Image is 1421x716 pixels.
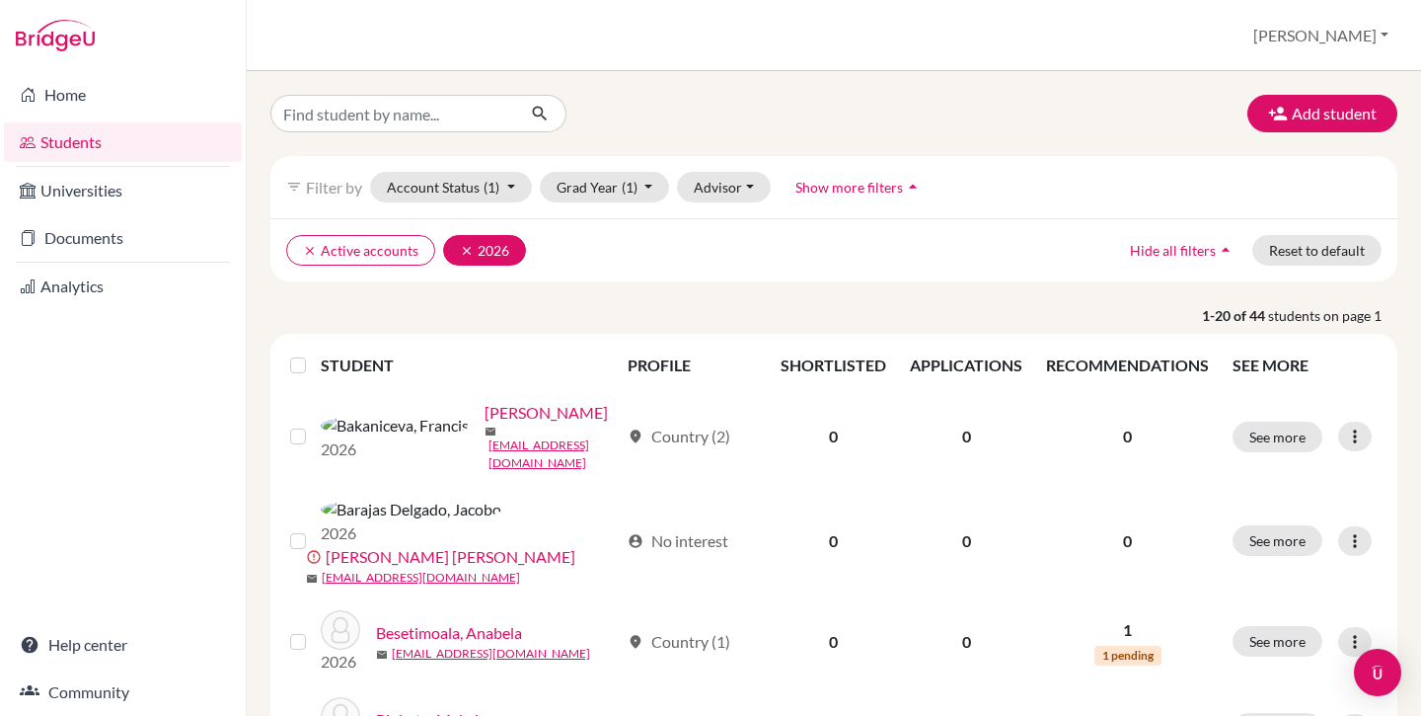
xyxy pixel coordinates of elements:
img: Besetimoala, Anabela [321,610,360,650]
p: 0 [1046,425,1209,448]
td: 0 [898,598,1034,685]
span: students on page 1 [1268,305,1397,326]
th: STUDENT [321,342,616,389]
td: 0 [769,484,898,598]
input: Find student by name... [270,95,515,132]
i: clear [303,244,317,258]
span: (1) [484,179,499,196]
button: See more [1233,422,1322,452]
th: PROFILE [616,342,770,389]
td: 0 [898,389,1034,484]
a: Home [4,75,242,115]
td: 0 [769,389,898,484]
a: [EMAIL_ADDRESS][DOMAIN_NAME] [392,645,590,663]
div: Open Intercom Messenger [1354,649,1401,696]
span: 1 pending [1094,646,1161,666]
td: 0 [898,484,1034,598]
i: clear [460,244,474,258]
button: See more [1233,525,1322,556]
a: Analytics [4,267,242,306]
div: Country (1) [628,630,730,654]
button: [PERSON_NAME] [1244,17,1397,54]
span: Hide all filters [1130,242,1216,259]
span: location_on [628,429,643,444]
div: Country (2) [628,425,730,448]
img: Bridge-U [16,20,95,51]
button: Show more filtersarrow_drop_up [779,172,939,202]
a: [PERSON_NAME] [485,401,608,425]
a: [PERSON_NAME] [PERSON_NAME] [326,545,575,569]
span: location_on [628,634,643,650]
th: SHORTLISTED [769,342,898,389]
i: filter_list [286,179,302,195]
button: See more [1233,626,1322,657]
a: Besetimoala, Anabela [376,621,522,645]
p: 0 [1046,529,1209,553]
strong: 1-20 of 44 [1202,305,1268,326]
span: mail [306,573,318,585]
div: No interest [628,529,728,553]
button: Hide all filtersarrow_drop_up [1113,235,1252,266]
span: mail [485,426,496,438]
i: arrow_drop_up [903,177,923,197]
i: arrow_drop_up [1216,240,1235,260]
span: account_circle [628,533,643,549]
span: mail [376,649,388,661]
span: Filter by [306,178,362,197]
button: Account Status(1) [370,172,532,202]
a: Students [4,122,242,162]
img: Barajas Delgado, Jacobo [321,498,501,521]
img: Bakaniceva, Francis [321,414,469,438]
a: Documents [4,218,242,258]
p: 2026 [321,438,469,461]
span: Show more filters [795,179,903,196]
p: 1 [1046,618,1209,642]
p: 2026 [321,650,360,674]
button: Reset to default [1252,235,1382,266]
a: Universities [4,171,242,210]
a: [EMAIL_ADDRESS][DOMAIN_NAME] [488,437,619,472]
span: error_outline [306,549,326,565]
p: 2026 [321,521,501,545]
span: (1) [622,179,637,196]
th: RECOMMENDATIONS [1034,342,1221,389]
button: Grad Year(1) [540,172,670,202]
th: APPLICATIONS [898,342,1034,389]
button: clear2026 [443,235,526,266]
th: SEE MORE [1221,342,1389,389]
a: [EMAIL_ADDRESS][DOMAIN_NAME] [322,569,520,587]
button: Add student [1247,95,1397,132]
button: clearActive accounts [286,235,435,266]
button: Advisor [677,172,771,202]
td: 0 [769,598,898,685]
a: Community [4,673,242,712]
a: Help center [4,625,242,665]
